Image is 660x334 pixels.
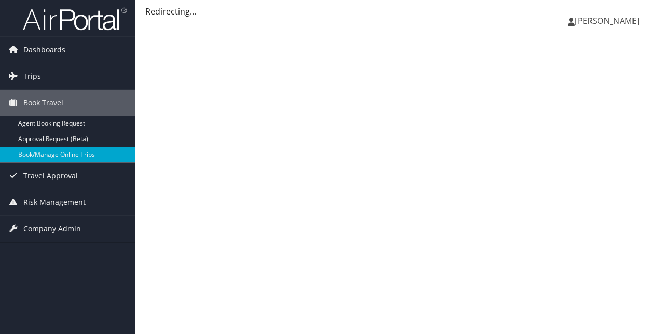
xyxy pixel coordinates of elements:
span: Trips [23,63,41,89]
span: Company Admin [23,216,81,242]
a: [PERSON_NAME] [568,5,650,36]
span: [PERSON_NAME] [575,15,639,26]
span: Travel Approval [23,163,78,189]
span: Book Travel [23,90,63,116]
span: Dashboards [23,37,65,63]
img: airportal-logo.png [23,7,127,31]
div: Redirecting... [145,5,650,18]
span: Risk Management [23,189,86,215]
